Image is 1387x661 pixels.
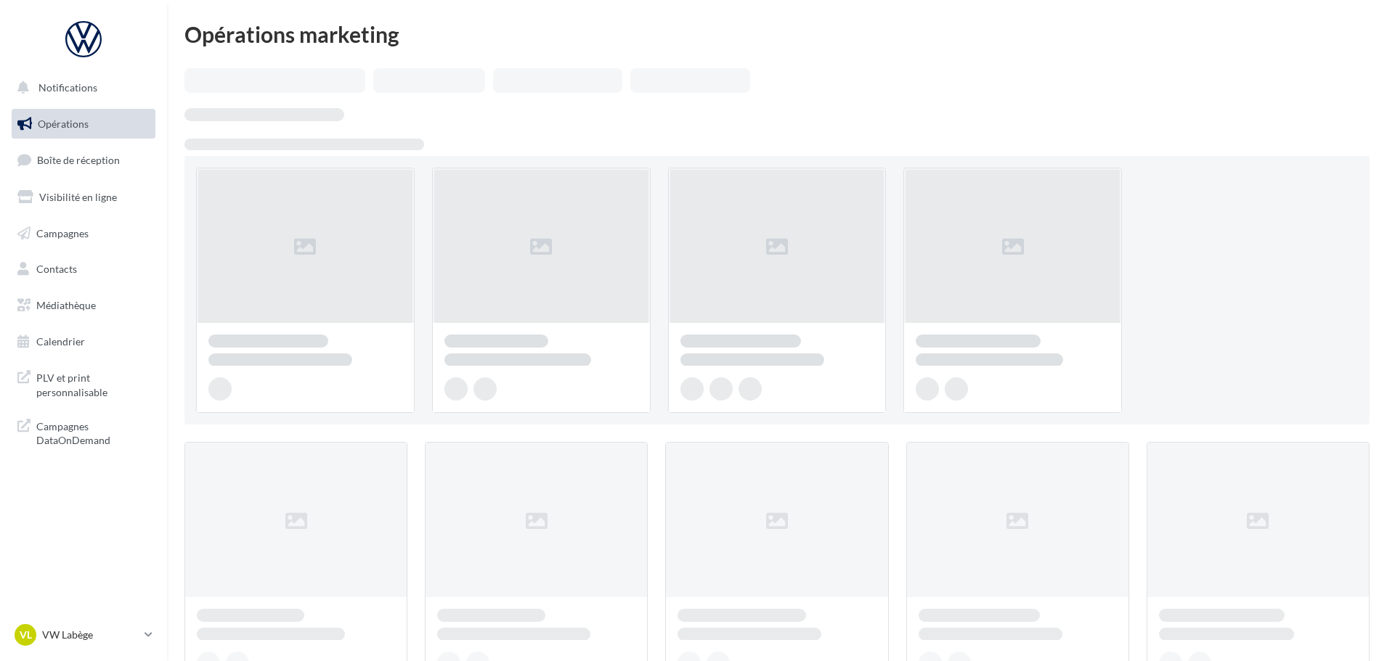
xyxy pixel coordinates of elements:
[9,327,158,357] a: Calendrier
[37,154,120,166] span: Boîte de réception
[9,73,152,103] button: Notifications
[38,118,89,130] span: Opérations
[184,23,1370,45] div: Opérations marketing
[9,109,158,139] a: Opérations
[36,368,150,399] span: PLV et print personnalisable
[36,416,150,448] span: Campagnes DataOnDemand
[36,263,77,275] span: Contacts
[9,362,158,405] a: PLV et print personnalisable
[9,144,158,176] a: Boîte de réception
[12,621,155,649] a: VL VW Labège
[38,81,97,94] span: Notifications
[20,628,32,642] span: VL
[36,299,96,311] span: Médiathèque
[39,191,117,203] span: Visibilité en ligne
[42,628,139,642] p: VW Labège
[36,335,85,348] span: Calendrier
[9,411,158,453] a: Campagnes DataOnDemand
[9,290,158,321] a: Médiathèque
[9,254,158,284] a: Contacts
[36,226,89,239] span: Campagnes
[9,182,158,213] a: Visibilité en ligne
[9,218,158,249] a: Campagnes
